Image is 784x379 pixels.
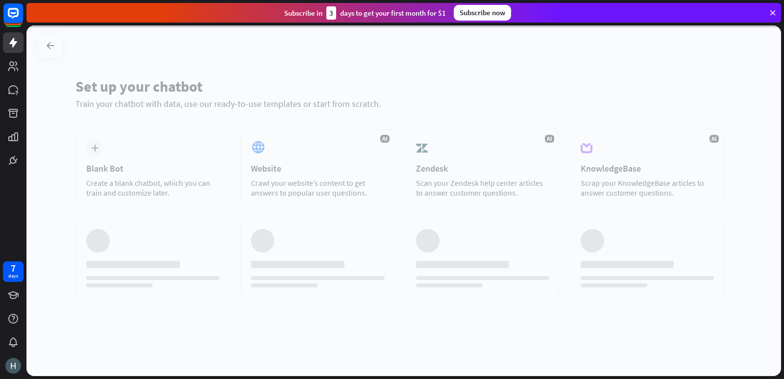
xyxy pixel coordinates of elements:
div: 7 [11,264,16,273]
div: Subscribe in days to get your first month for $1 [284,6,446,20]
div: days [8,273,18,279]
div: 3 [326,6,336,20]
div: Subscribe now [454,5,511,21]
a: 7 days [3,261,24,282]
